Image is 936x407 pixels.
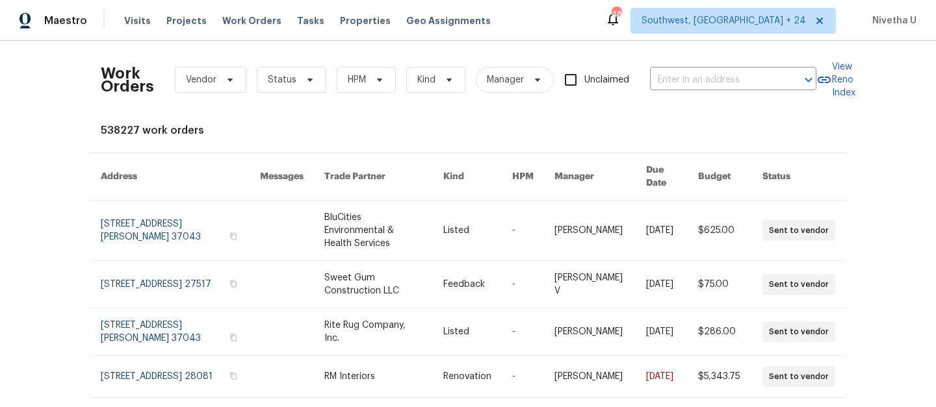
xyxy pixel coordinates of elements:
[502,153,544,201] th: HPM
[314,201,433,261] td: BluCities Environmental & Health Services
[544,201,636,261] td: [PERSON_NAME]
[227,332,239,343] button: Copy Address
[101,67,154,93] h2: Work Orders
[487,73,524,86] span: Manager
[433,153,502,201] th: Kind
[406,14,491,27] span: Geo Assignments
[314,308,433,356] td: Rite Rug Company, Inc.
[650,70,780,90] input: Enter in an address
[90,153,250,201] th: Address
[44,14,87,27] span: Maestro
[433,261,502,308] td: Feedback
[314,153,433,201] th: Trade Partner
[417,73,435,86] span: Kind
[433,308,502,356] td: Listed
[314,261,433,308] td: Sweet Gum Construction LLC
[101,124,835,137] div: 538227 work orders
[502,308,544,356] td: -
[502,356,544,398] td: -
[348,73,366,86] span: HPM
[227,230,239,242] button: Copy Address
[544,153,636,201] th: Manager
[867,14,916,27] span: Nivetha U
[544,261,636,308] td: [PERSON_NAME] V
[642,14,806,27] span: Southwest, [GEOGRAPHIC_DATA] + 24
[186,73,216,86] span: Vendor
[799,71,818,89] button: Open
[297,16,324,25] span: Tasks
[433,356,502,398] td: Renovation
[314,356,433,398] td: RM Interiors
[502,201,544,261] td: -
[340,14,391,27] span: Properties
[752,153,846,201] th: Status
[433,201,502,261] td: Listed
[816,60,855,99] a: View Reno Index
[227,278,239,290] button: Copy Address
[268,73,296,86] span: Status
[166,14,207,27] span: Projects
[227,370,239,382] button: Copy Address
[636,153,688,201] th: Due Date
[612,8,621,21] div: 488
[124,14,151,27] span: Visits
[544,308,636,356] td: [PERSON_NAME]
[502,261,544,308] td: -
[584,73,629,87] span: Unclaimed
[222,14,281,27] span: Work Orders
[544,356,636,398] td: [PERSON_NAME]
[688,153,752,201] th: Budget
[250,153,314,201] th: Messages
